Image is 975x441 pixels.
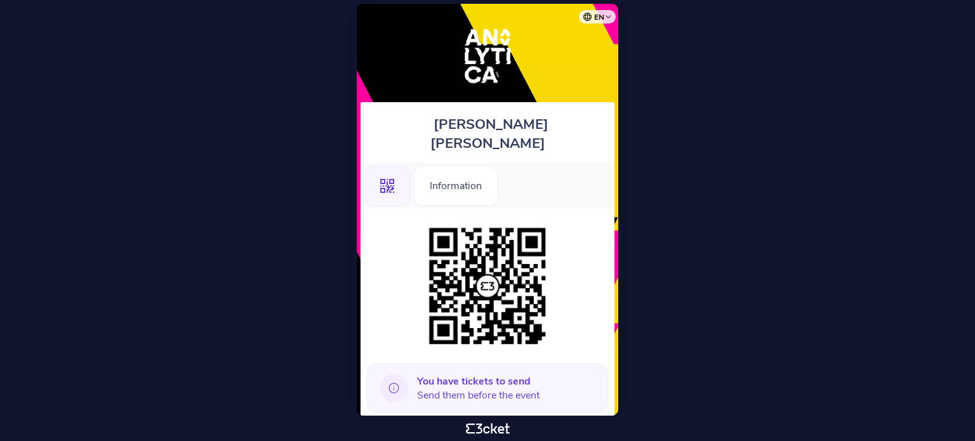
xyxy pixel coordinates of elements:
img: 8d1beeea73664e53ac921a4234023937.png [423,221,552,351]
div: Information [413,166,498,206]
span: Send them before the event [417,374,540,402]
a: Information [413,178,498,192]
span: [PERSON_NAME] [PERSON_NAME] [430,115,548,153]
b: You have tickets to send [417,374,531,388]
img: Analytica Fest 2025 - Sep 6th [448,16,527,96]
